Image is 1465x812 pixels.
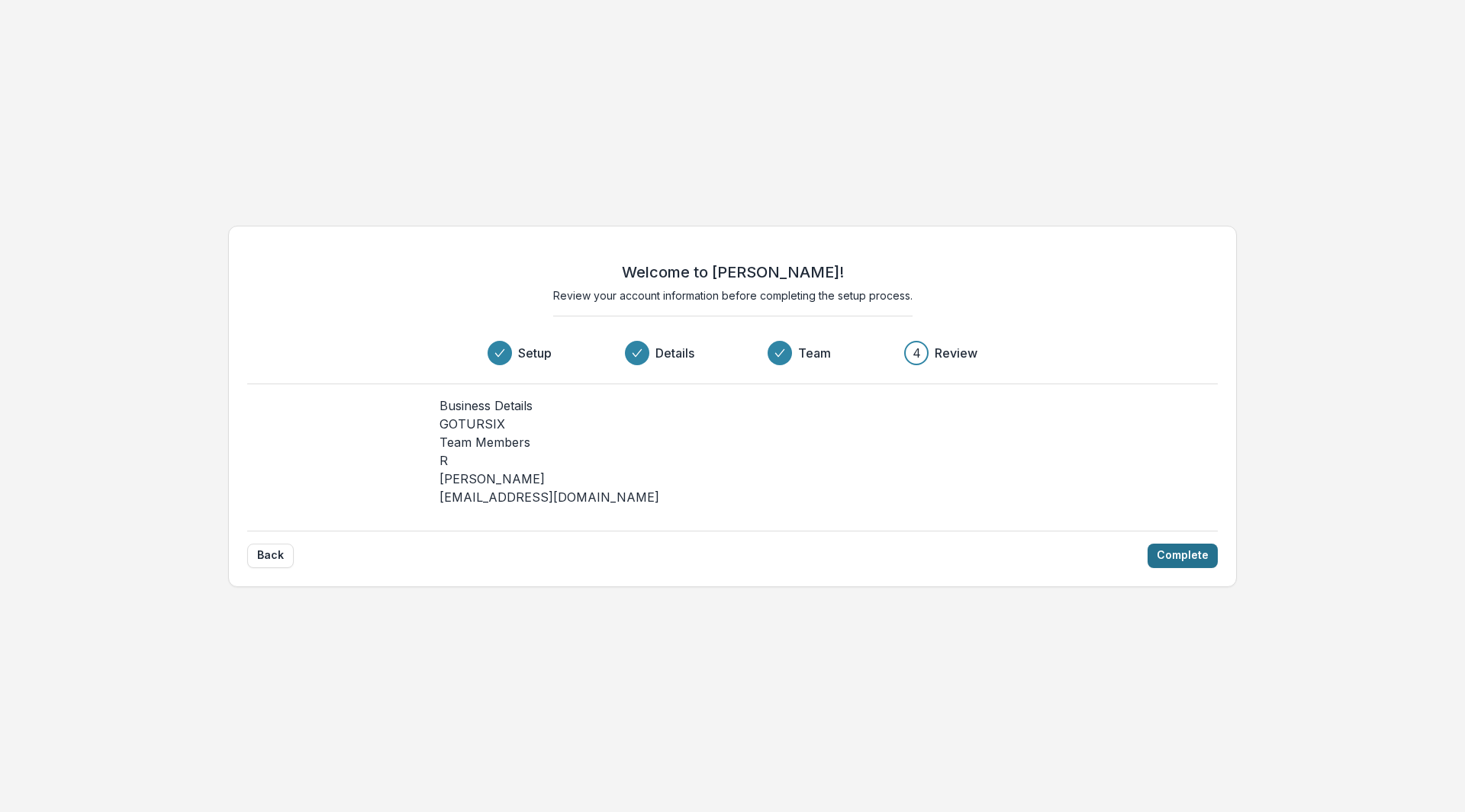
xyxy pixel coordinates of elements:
h3: Team [798,344,831,362]
p: R [439,451,1025,470]
p: [EMAIL_ADDRESS][DOMAIN_NAME] [439,488,1025,506]
h3: Review [935,344,977,362]
button: Complete [1148,544,1218,568]
h3: Setup [518,344,552,362]
h4: Team Members [439,433,1025,451]
h4: Business Details [439,396,1025,415]
p: Review your account information before completing the setup process. [553,287,913,303]
div: 4 [913,344,921,362]
p: [PERSON_NAME] [439,470,1025,488]
h2: Welcome to [PERSON_NAME]! [622,263,844,281]
h3: Details [655,344,694,362]
button: Back [247,544,294,568]
div: Progress [488,341,977,365]
p: GOTURSIX [439,415,1025,433]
